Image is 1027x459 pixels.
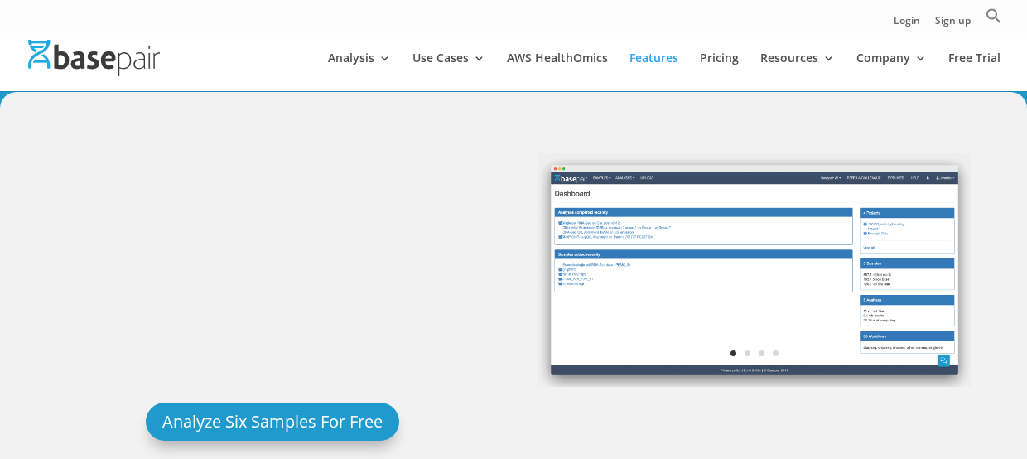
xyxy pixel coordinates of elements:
a: 2 [745,350,750,356]
a: Login [894,16,920,33]
a: Company [856,52,927,91]
a: Analysis [328,52,391,91]
img: screely-1570826147681.png [538,153,970,386]
a: Use Cases [412,52,485,91]
a: 1 [730,350,736,356]
svg: Search [986,7,1002,24]
a: AWS HealthOmics [507,52,608,91]
a: Analyze Six Samples For Free [146,403,399,441]
a: Pricing [700,52,739,91]
a: 3 [759,350,764,356]
a: 4 [773,350,779,356]
a: Resources [760,52,835,91]
a: Sign up [935,16,971,33]
a: Free Trial [948,52,1000,91]
img: Basepair [28,40,160,75]
a: Search Icon Link [986,7,1002,33]
a: Features [629,52,678,91]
